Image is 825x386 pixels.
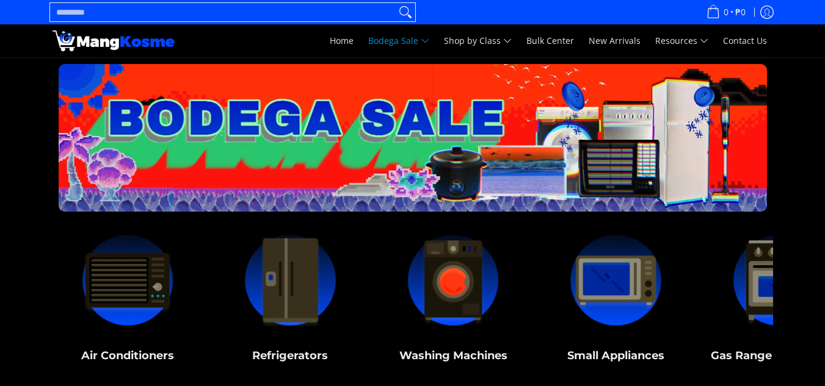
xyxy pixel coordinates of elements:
[215,224,366,371] a: Refrigerators Refrigerators
[438,24,518,57] a: Shop by Class
[717,24,773,57] a: Contact Us
[540,224,691,337] img: Small Appliances
[540,224,691,371] a: Small Appliances Small Appliances
[655,34,708,49] span: Resources
[330,35,354,46] span: Home
[583,24,647,57] a: New Arrivals
[53,349,203,363] h5: Air Conditioners
[649,24,714,57] a: Resources
[187,24,773,57] nav: Main Menu
[378,224,529,371] a: Washing Machines Washing Machines
[703,5,749,19] span: •
[378,224,529,337] img: Washing Machines
[723,35,767,46] span: Contact Us
[733,8,747,16] span: ₱0
[215,349,366,363] h5: Refrigerators
[722,8,730,16] span: 0
[589,35,641,46] span: New Arrivals
[368,34,429,49] span: Bodega Sale
[520,24,580,57] a: Bulk Center
[526,35,574,46] span: Bulk Center
[378,349,529,363] h5: Washing Machines
[362,24,435,57] a: Bodega Sale
[444,34,512,49] span: Shop by Class
[53,224,203,371] a: Air Conditioners Air Conditioners
[53,224,203,337] img: Air Conditioners
[324,24,360,57] a: Home
[396,3,415,21] button: Search
[540,349,691,363] h5: Small Appliances
[215,224,366,337] img: Refrigerators
[53,30,175,51] img: Bodega Sale l Mang Kosme: Cost-Efficient &amp; Quality Home Appliances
